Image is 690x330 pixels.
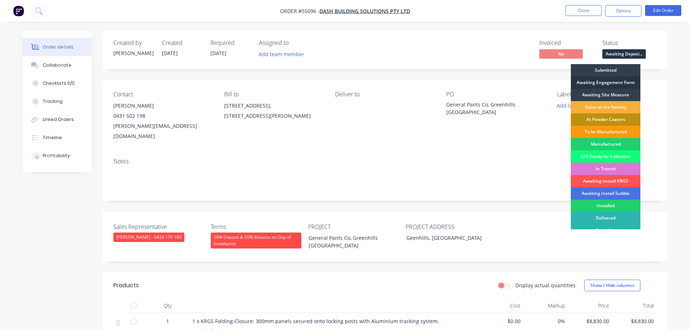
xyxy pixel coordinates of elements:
[43,44,74,50] div: Order details
[446,101,537,116] div: General Pants Co, Greenhills [GEOGRAPHIC_DATA]
[571,187,640,200] div: Awaiting Install Subbie
[571,138,640,150] div: Manufactured
[13,5,24,16] img: Factory
[568,298,612,313] div: Price
[113,39,153,46] div: Created by
[259,39,331,46] div: Assigned to
[113,158,657,165] div: Notes
[479,298,524,313] div: Cost
[23,110,92,129] button: Linked Orders
[166,317,169,325] span: 1
[571,175,640,187] div: Awaiting Install KRGS
[553,101,586,110] button: Add labels
[571,200,640,212] div: Installed
[526,317,565,325] span: 0%
[602,39,657,46] div: Status
[571,113,640,126] div: At Powder Coaters
[113,91,213,98] div: Contact
[255,49,308,59] button: Add team member
[211,233,301,248] div: 50% Deposit & 50% Balance on Day of Installation
[113,111,213,121] div: 0431 502 198
[571,126,640,138] div: To be Manufactured
[602,49,646,60] button: Awaiting Deposi...
[43,153,70,159] div: Profitability
[192,318,439,325] span: 1 x KRGS Folding Closure: 300mm panels secured onto locking posts with Aluminium tracking system.
[557,91,656,98] div: Labels
[571,212,640,224] div: Delivered
[571,163,640,175] div: In Transit
[571,64,640,76] div: Submitted
[113,101,213,111] div: [PERSON_NAME]
[162,39,202,46] div: Created
[539,49,583,58] span: No
[43,98,63,105] div: Tracking
[602,49,646,58] span: Awaiting Deposi...
[335,91,434,98] div: Deliver to
[23,74,92,92] button: Checklists 0/0
[259,49,308,59] button: Add team member
[224,111,323,121] div: [STREET_ADDRESS][PERSON_NAME]
[113,49,153,57] div: [PERSON_NAME]
[523,298,568,313] div: Markup
[23,129,92,147] button: Timeline
[308,222,399,231] label: PROJECT
[565,5,602,16] button: Close
[571,101,640,113] div: Gone to the Factory
[113,281,139,290] div: Products
[224,91,323,98] div: Bill to
[113,233,184,242] div: [PERSON_NAME] - 0424 170 180
[571,317,610,325] span: $8,830.00
[584,280,640,291] button: Show / Hide columns
[571,76,640,89] div: Awaiting Engagement Form
[23,38,92,56] button: Order details
[162,50,178,57] span: [DATE]
[571,224,640,237] div: Picked Up
[224,101,323,111] div: [STREET_ADDRESS],
[446,91,545,98] div: PO
[571,150,640,163] div: S/O Ready for Collection
[113,101,213,141] div: [PERSON_NAME]0431 502 198[PERSON_NAME][EMAIL_ADDRESS][DOMAIN_NAME]
[146,298,189,313] div: Qty
[303,233,393,251] div: General Pants Co, Greenhills [GEOGRAPHIC_DATA]
[210,50,226,57] span: [DATE]
[401,233,491,243] div: Geenhills, [GEOGRAPHIC_DATA]
[482,317,521,325] span: $0.00
[645,5,681,16] button: Edit Order
[224,101,323,124] div: [STREET_ADDRESS],[STREET_ADDRESS][PERSON_NAME]
[113,121,213,141] div: [PERSON_NAME][EMAIL_ADDRESS][DOMAIN_NAME]
[43,116,74,123] div: Linked Orders
[210,39,250,46] div: Required
[43,62,71,68] div: Collaborate
[280,8,319,14] span: Order #55096 -
[23,147,92,165] button: Profitability
[605,5,641,17] button: Options
[539,39,594,46] div: Invoiced
[612,298,657,313] div: Total
[615,317,654,325] span: $8,830.00
[43,134,62,141] div: Timeline
[319,8,410,14] a: Dash Building Solutions Pty Ltd
[23,92,92,110] button: Tracking
[515,281,576,289] label: Display actual quantities
[211,222,301,231] label: Terms
[23,56,92,74] button: Collaborate
[113,222,204,231] label: Sales Representative
[43,80,75,87] div: Checklists 0/0
[406,222,496,231] label: PROJECT ADDRESS
[571,89,640,101] div: Awaiting Site Measure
